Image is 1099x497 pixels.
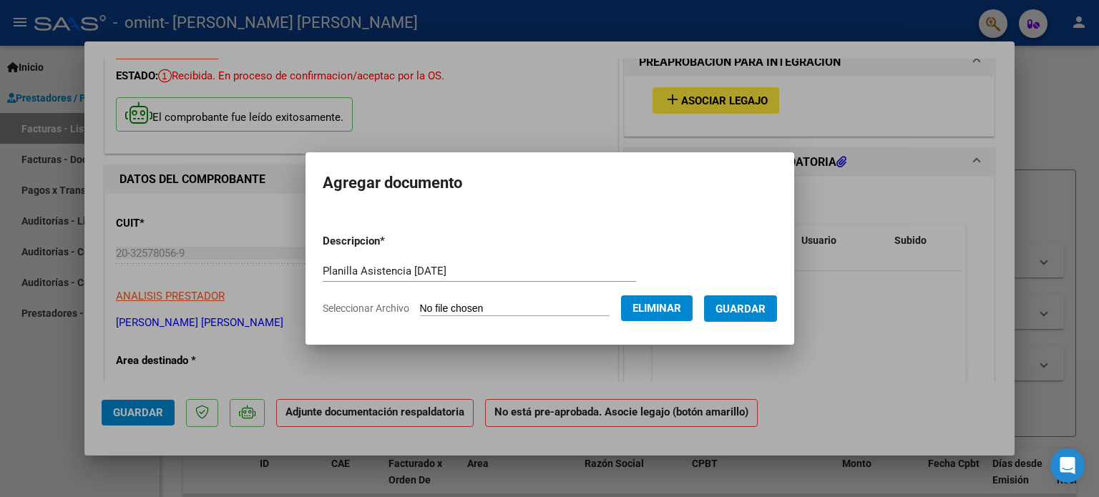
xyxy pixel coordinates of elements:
[704,295,777,322] button: Guardar
[632,302,681,315] span: Eliminar
[323,169,777,197] h2: Agregar documento
[1050,448,1085,483] div: Open Intercom Messenger
[715,302,766,315] span: Guardar
[323,233,459,250] p: Descripcion
[323,302,409,314] span: Seleccionar Archivo
[621,295,693,321] button: Eliminar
